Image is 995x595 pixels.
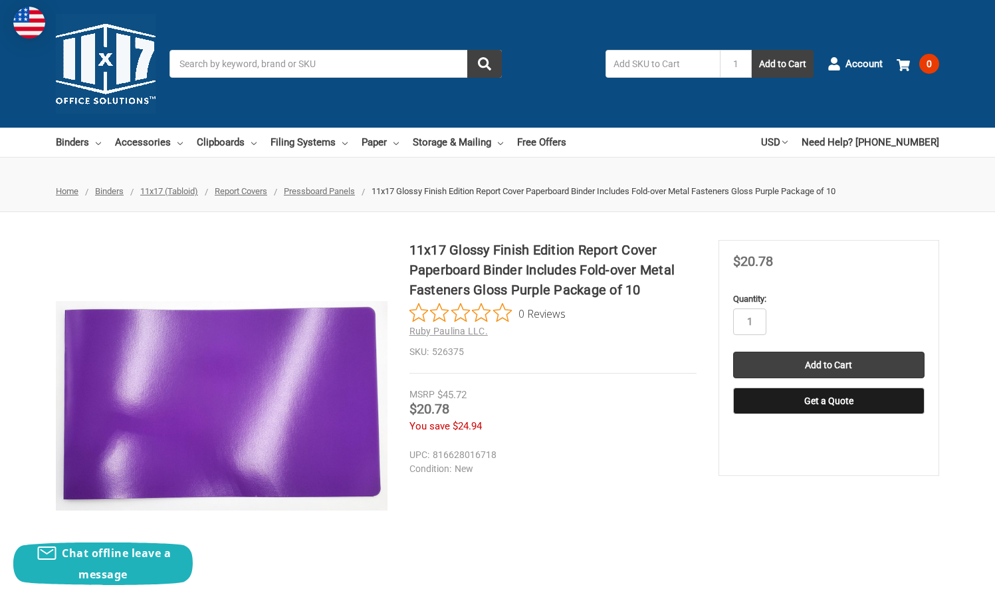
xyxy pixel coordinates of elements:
span: Account [845,57,883,72]
button: Rated 0 out of 5 stars from 0 reviews. Jump to reviews. [409,303,566,323]
span: You save [409,420,450,432]
a: Free Offers [517,128,566,157]
a: Paper [362,128,399,157]
a: Report Covers [215,186,267,196]
input: Add to Cart [733,352,925,378]
a: Filing Systems [271,128,348,157]
dt: Condition: [409,462,451,476]
a: 11x17 (Tabloid) [140,186,198,196]
a: Ruby Paulina LLC. [409,326,488,336]
a: Need Help? [PHONE_NUMBER] [802,128,939,157]
button: Chat offline leave a message [13,542,193,585]
span: $45.72 [437,389,467,401]
a: USD [761,128,788,157]
div: MSRP [409,388,435,402]
img: 11x17.com [56,14,156,114]
a: Clipboards [197,128,257,157]
a: Binders [56,128,101,157]
span: 11x17 Glossy Finish Edition Report Cover Paperboard Binder Includes Fold-over Metal Fasteners Glo... [372,186,835,196]
span: $20.78 [733,253,773,269]
span: Chat offline leave a message [62,546,171,582]
a: 0 [897,47,939,81]
iframe: Google Customer Reviews [885,559,995,595]
dt: SKU: [409,345,429,359]
span: 0 Reviews [518,303,566,323]
img: 11x17 Glossy Finish Edition Report Cover Paperboard Binder Includes Fold-over Metal Fasteners Glo... [56,301,387,511]
dt: UPC: [409,448,429,462]
a: Home [56,186,78,196]
img: duty and tax information for United States [13,7,45,39]
h1: 11x17 Glossy Finish Edition Report Cover Paperboard Binder Includes Fold-over Metal Fasteners Glo... [409,240,697,300]
a: Binders [95,186,124,196]
label: Quantity: [733,293,925,306]
dd: New [409,462,691,476]
a: Pressboard Panels [284,186,355,196]
a: Storage & Mailing [413,128,503,157]
input: Search by keyword, brand or SKU [169,50,502,78]
input: Add SKU to Cart [606,50,720,78]
dd: 816628016718 [409,448,691,462]
span: $20.78 [409,401,449,417]
a: Accessories [115,128,183,157]
span: $24.94 [453,420,482,432]
span: 0 [919,54,939,74]
button: Add to Cart [752,50,814,78]
button: Get a Quote [733,388,925,414]
a: Account [828,47,883,81]
dd: 526375 [409,345,697,359]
